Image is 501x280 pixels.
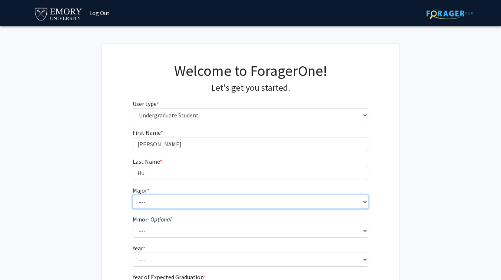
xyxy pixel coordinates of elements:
h1: Welcome to ForagerOne! [133,62,369,80]
iframe: Chat [6,247,31,274]
img: Emory University Logo [34,6,83,22]
label: User type [133,99,159,108]
span: Last Name [133,158,160,165]
i: - Optional [147,216,172,223]
label: Year [133,244,145,253]
label: Minor [133,215,172,224]
img: ForagerOne Logo [427,8,473,19]
span: First Name [133,129,160,136]
label: Major [133,186,149,195]
h4: Let's get you started. [133,83,369,93]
